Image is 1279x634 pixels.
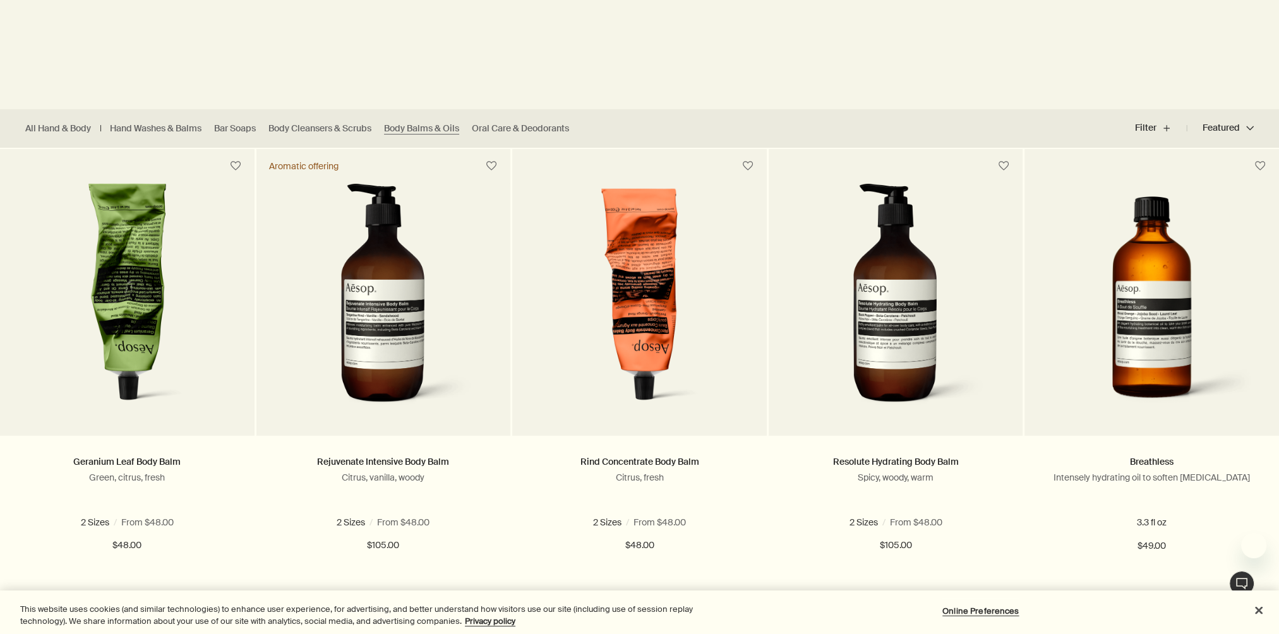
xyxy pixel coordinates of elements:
[769,183,1023,436] a: Resolute Hydrating Body Balm with pump
[1249,155,1271,177] button: Save to cabinet
[941,599,1020,624] button: Online Preferences, Opens the preference center dialog
[1241,533,1266,558] iframe: Close message from Aesop
[25,123,91,135] a: All Hand & Body
[856,517,889,528] span: 16.7 oz
[275,472,492,483] p: Citrus, vanilla, woody
[214,123,256,135] a: Bar Soaps
[87,517,117,528] span: 3.4 oz
[401,517,431,528] span: 3.4 oz
[1059,533,1266,621] div: Aesop says "Our consultants are available now to offer personalised product advice.". Open messag...
[1187,113,1254,143] button: Featured
[625,538,654,553] span: $48.00
[317,456,449,467] a: Rejuvenate Intensive Body Balm
[538,183,741,417] img: Rind Concetrate Body Balm in aluminium tube
[1043,472,1260,483] p: Intensely hydrating oil to soften [MEDICAL_DATA]
[736,155,759,177] button: Save to cabinet
[992,155,1015,177] button: Save to cabinet
[512,183,767,436] a: Rind Concetrate Body Balm in aluminium tube
[913,517,944,528] span: 3.4 oz
[788,472,1004,483] p: Spicy, woody, warm
[112,538,141,553] span: $48.00
[1135,113,1187,143] button: Filter
[20,603,704,628] div: This website uses cookies (and similar technologies) to enhance user experience, for advertising,...
[224,155,247,177] button: Save to cabinet
[268,123,371,135] a: Body Cleansers & Scrubs
[531,472,748,483] p: Citrus, fresh
[465,616,515,626] a: More information about your privacy, opens in a new tab
[110,123,201,135] a: Hand Washes & Balms
[1245,597,1273,625] button: Close
[1043,196,1260,417] img: Breathless in amber glass bottle
[580,456,699,467] a: Rind Concentrate Body Balm
[880,538,912,553] span: $105.00
[73,456,181,467] a: Geranium Leaf Body Balm
[1130,456,1174,467] a: Breathless
[289,183,478,417] img: Rejuvenate Intensive Body Balm with pump
[1024,183,1279,436] a: Breathless in amber glass bottle
[19,472,236,483] p: Green, citrus, fresh
[141,517,176,528] span: 16.5 oz
[472,123,569,135] a: Oral Care & Deodorants
[802,183,990,417] img: Resolute Hydrating Body Balm with pump
[654,517,688,528] span: 16.4 oz
[256,183,511,436] a: Rejuvenate Intensive Body Balm with pump
[384,123,459,135] a: Body Balms & Oils
[833,456,959,467] a: Resolute Hydrating Body Balm
[26,183,229,417] img: Geranium Leaf Body Balm 100 mL in green aluminium tube
[599,517,630,528] span: 3.4 oz
[269,160,339,172] div: Aromatic offering
[367,538,399,553] span: $105.00
[343,517,377,528] span: 16.4 oz
[480,155,503,177] button: Save to cabinet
